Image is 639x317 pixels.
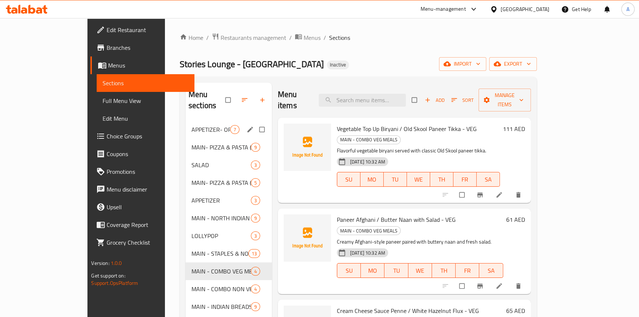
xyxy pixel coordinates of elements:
span: MAIN - NORTH INDIAN GRAVY (INDIAN DELIGHT) [191,214,251,223]
span: TU [387,174,404,185]
div: [GEOGRAPHIC_DATA] [501,5,549,13]
span: Sections [329,33,350,42]
h2: Menu sections [189,89,225,111]
button: SA [477,172,500,187]
span: Sort items [446,94,479,106]
div: MAIN - COMBO VEG MEALS [191,267,251,276]
span: FR [456,174,474,185]
div: MAIN - COMBO VEG MEALS4 [186,262,272,280]
span: Paneer Afghani / Butter Naan with Salad - VEG [337,214,456,225]
a: Grocery Checklist [90,234,194,251]
nav: breadcrumb [180,33,537,42]
div: APPETIZER- ORIENTAL(ORIENTAL STATION)7edit [186,121,272,138]
img: Paneer Afghani / Butter Naan with Salad - VEG [284,214,331,262]
p: Creamy Afghani-style paneer paired with buttery naan and fresh salad. [337,237,503,247]
a: Promotions [90,163,194,180]
div: items [251,214,260,223]
span: 7 [231,126,239,133]
button: Add section [254,92,272,108]
span: A [626,5,629,13]
span: Select to update [455,279,470,293]
div: MAIN - COMBO NON VEG MEALS4 [186,280,272,298]
span: Edit Restaurant [107,25,188,34]
span: MAIN - COMBO NON VEG MEALS [191,285,251,293]
span: Coupons [107,149,188,158]
li: / [324,33,326,42]
span: Branches [107,43,188,52]
span: Sort [451,96,474,104]
span: 5 [251,179,260,186]
div: APPETIZER- ORIENTAL(ORIENTAL STATION) [191,125,230,134]
div: LOLLYPOP3 [186,227,272,245]
a: Menus [295,33,321,42]
div: items [251,285,260,293]
span: Menu disclaimer [107,185,188,194]
button: WE [408,263,432,278]
div: items [251,267,260,276]
span: MAIN - STAPLES & NOODLES [191,249,248,258]
div: Menu-management [421,5,466,14]
div: items [230,125,239,134]
button: Branch-specific-item [472,278,490,294]
div: MAIN - NORTH INDIAN GRAVY (INDIAN DELIGHT)9 [186,209,272,227]
div: MAIN - COMBO VEG MEALS [337,226,401,235]
span: Stories Lounge - [GEOGRAPHIC_DATA] [180,56,324,72]
button: TU [384,263,408,278]
div: items [251,302,260,311]
span: Add item [423,94,446,106]
div: MAIN - STAPLES & NOODLES13 [186,245,272,262]
button: TH [432,263,456,278]
button: MO [360,172,384,187]
button: import [439,57,486,71]
a: Branches [90,39,194,56]
button: Add [423,94,446,106]
div: items [248,249,260,258]
a: Coverage Report [90,216,194,234]
span: MAIN - INDIAN BREADS [191,302,251,311]
a: Support.OpsPlatform [91,278,138,288]
a: Restaurants management [212,33,286,42]
button: Manage items [479,89,531,111]
button: FR [453,172,477,187]
span: Edit Menu [103,114,188,123]
span: Coverage Report [107,220,188,229]
span: 9 [251,144,260,151]
span: SA [482,265,500,276]
span: MAIN- PIZZA & PASTA (Pasta) [191,143,251,152]
div: MAIN - INDIAN BREADS9 [186,298,272,316]
a: Coupons [90,145,194,163]
span: [DATE] 10:32 AM [347,158,388,165]
span: MAIN- PIZZA & PASTA (Pizza) [191,178,251,187]
button: MO [361,263,384,278]
div: items [251,196,260,205]
span: Select to update [455,188,470,202]
span: Get support on: [91,271,125,280]
h6: 65 AED [506,306,525,316]
button: export [489,57,537,71]
span: MO [363,174,381,185]
div: MAIN- PIZZA & PASTA (Pasta)9 [186,138,272,156]
img: Vegetable Top Up Biryani / Old Skool Paneer Tikka - VEG [284,124,331,171]
span: [DATE] 10:32 AM [347,249,388,256]
span: Select all sections [221,93,236,107]
div: MAIN - COMBO VEG MEALS [337,135,401,144]
span: Sections [103,79,188,87]
button: TH [430,172,453,187]
span: export [495,59,531,69]
span: Inactive [327,62,349,68]
span: SALAD [191,161,251,169]
span: 3 [251,232,260,240]
button: SU [337,172,360,187]
span: Grocery Checklist [107,238,188,247]
button: FR [456,263,479,278]
button: delete [510,187,528,203]
h6: 111 AED [503,124,525,134]
span: LOLLYPOP [191,231,251,240]
span: MAIN - COMBO VEG MEALS [337,135,400,144]
a: Choice Groups [90,127,194,145]
span: 4 [251,286,260,293]
span: FR [459,265,476,276]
